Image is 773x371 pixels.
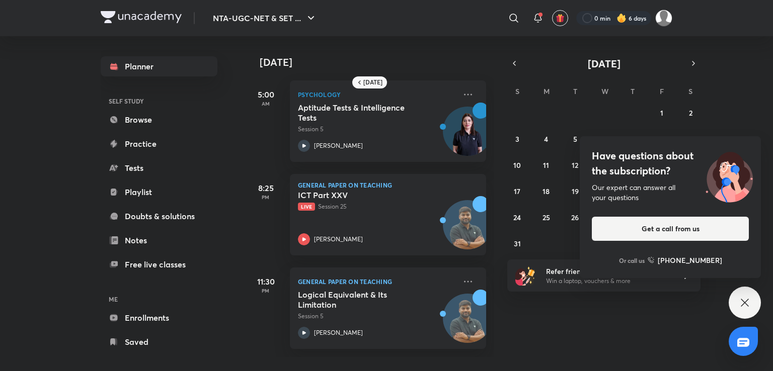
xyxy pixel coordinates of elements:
[619,256,645,265] p: Or call us
[363,78,382,86] h6: [DATE]
[588,57,621,70] span: [DATE]
[521,56,686,70] button: [DATE]
[298,103,423,123] h5: Aptitude Tests & Intelligence Tests
[688,86,692,96] abbr: Saturday
[509,183,525,199] button: August 17, 2025
[538,131,554,147] button: August 4, 2025
[246,194,286,200] p: PM
[314,141,363,150] p: [PERSON_NAME]
[246,101,286,107] p: AM
[571,213,579,222] abbr: August 26, 2025
[509,235,525,251] button: August 31, 2025
[101,56,217,76] a: Planner
[601,86,608,96] abbr: Wednesday
[260,56,496,68] h4: [DATE]
[443,112,492,160] img: Avatar
[298,275,456,288] p: General Paper on Teaching
[573,134,577,144] abbr: August 5, 2025
[207,8,323,28] button: NTA-UGC-NET & SET ...
[515,86,519,96] abbr: Sunday
[298,182,478,188] p: General Paper on Teaching
[101,92,217,110] h6: SELF STUDY
[616,13,627,23] img: streak
[660,134,664,144] abbr: August 8, 2025
[544,134,548,144] abbr: August 4, 2025
[509,157,525,173] button: August 10, 2025
[592,217,749,241] button: Get a call from us
[515,134,519,144] abbr: August 3, 2025
[556,14,565,23] img: avatar
[101,230,217,250] a: Notes
[654,105,670,121] button: August 1, 2025
[543,187,550,196] abbr: August 18, 2025
[515,265,535,286] img: referral
[538,209,554,225] button: August 25, 2025
[101,110,217,130] a: Browse
[546,266,670,276] h6: Refer friends
[689,108,692,118] abbr: August 2, 2025
[443,299,492,347] img: Avatar
[101,11,182,26] a: Company Logo
[443,206,492,254] img: Avatar
[246,288,286,294] p: PM
[101,291,217,308] h6: ME
[298,203,315,211] span: Live
[513,213,521,222] abbr: August 24, 2025
[654,131,670,147] button: August 8, 2025
[631,134,635,144] abbr: August 7, 2025
[567,209,583,225] button: August 26, 2025
[543,160,549,170] abbr: August 11, 2025
[246,88,286,101] h5: 5:00
[544,86,550,96] abbr: Monday
[246,275,286,288] h5: 11:30
[101,134,217,154] a: Practice
[602,134,606,144] abbr: August 6, 2025
[572,160,578,170] abbr: August 12, 2025
[509,209,525,225] button: August 24, 2025
[514,239,521,248] abbr: August 31, 2025
[298,125,456,134] p: Session 5
[596,131,612,147] button: August 6, 2025
[314,328,363,337] p: [PERSON_NAME]
[543,213,550,222] abbr: August 25, 2025
[688,134,692,144] abbr: August 9, 2025
[573,86,577,96] abbr: Tuesday
[101,254,217,274] a: Free live classes
[509,131,525,147] button: August 3, 2025
[298,88,456,101] p: Psychology
[514,187,520,196] abbr: August 17, 2025
[631,86,635,96] abbr: Thursday
[567,131,583,147] button: August 5, 2025
[592,148,749,178] h4: Have questions about the subscription?
[101,206,217,226] a: Doubts & solutions
[567,157,583,173] button: August 12, 2025
[648,255,722,265] a: [PHONE_NUMBER]
[538,157,554,173] button: August 11, 2025
[572,187,579,196] abbr: August 19, 2025
[660,86,664,96] abbr: Friday
[655,10,672,27] img: Atia khan
[246,182,286,194] h5: 8:25
[658,255,722,265] h6: [PHONE_NUMBER]
[513,160,521,170] abbr: August 10, 2025
[298,202,456,211] p: Session 25
[101,182,217,202] a: Playlist
[101,332,217,352] a: Saved
[682,131,699,147] button: August 9, 2025
[567,183,583,199] button: August 19, 2025
[625,131,641,147] button: August 7, 2025
[101,158,217,178] a: Tests
[552,10,568,26] button: avatar
[682,105,699,121] button: August 2, 2025
[538,183,554,199] button: August 18, 2025
[546,276,670,286] p: Win a laptop, vouchers & more
[101,11,182,23] img: Company Logo
[314,235,363,244] p: [PERSON_NAME]
[698,148,761,203] img: ttu_illustration_new.svg
[298,290,423,310] h5: Logical Equivalent & Its Limitation
[298,190,423,200] h5: ICT Part XXV
[660,108,663,118] abbr: August 1, 2025
[592,182,749,203] div: Our expert can answer all your questions
[298,312,456,321] p: Session 5
[101,308,217,328] a: Enrollments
